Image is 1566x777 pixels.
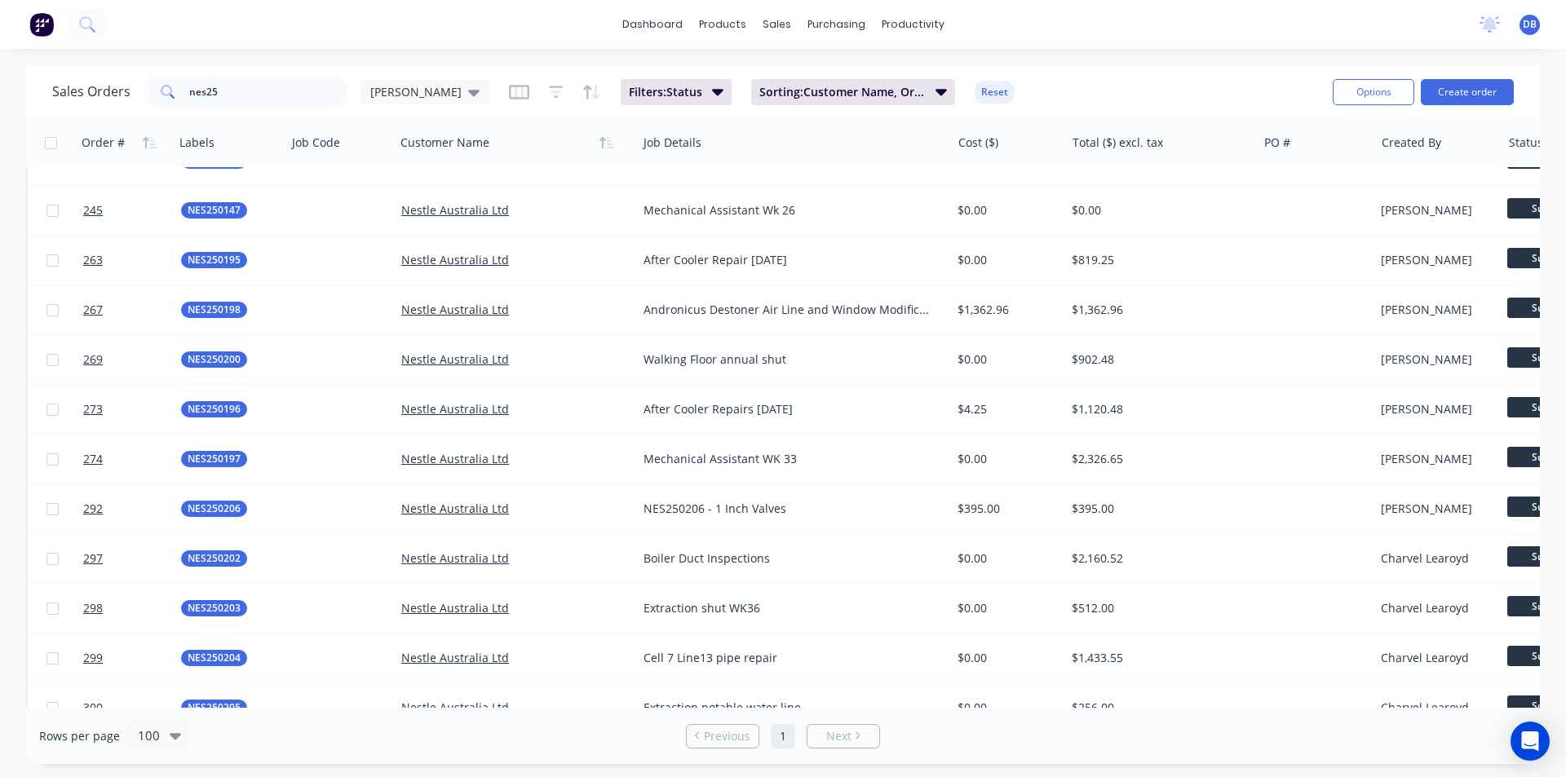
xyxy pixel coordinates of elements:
div: [PERSON_NAME] [1381,351,1489,368]
button: NES250195 [181,252,247,268]
button: NES250198 [181,302,247,318]
span: 300 [83,700,103,716]
div: $1,362.96 [958,302,1054,318]
a: 274 [83,435,181,483]
div: PO # [1264,135,1290,151]
div: Open Intercom Messenger [1511,722,1550,761]
div: [PERSON_NAME] [1381,302,1489,318]
a: Previous page [687,728,759,744]
a: 300 [83,683,181,732]
div: [PERSON_NAME] [1381,252,1489,268]
div: Boiler Duct Inspections [644,550,930,567]
span: NES250205 [188,700,241,716]
div: Customer Name [400,135,489,151]
div: Charvel Learoyd [1381,550,1489,567]
div: $0.00 [958,252,1054,268]
a: Nestle Australia Ltd [401,252,509,267]
div: $1,120.48 [1072,401,1241,417]
div: sales [754,12,799,37]
span: NES250206 [188,501,241,517]
button: Create order [1421,79,1514,105]
button: Filters:Status [621,79,732,105]
div: [PERSON_NAME] [1381,202,1489,219]
span: 245 [83,202,103,219]
div: $512.00 [1072,600,1241,616]
div: Walking Floor annual shut [644,351,930,368]
span: NES250202 [188,550,241,567]
span: NES250198 [188,302,241,318]
a: 273 [83,385,181,434]
a: Next page [807,728,879,744]
div: Labels [179,135,215,151]
a: 263 [83,236,181,285]
div: Extraction shut WK36 [644,600,930,616]
span: 298 [83,600,103,616]
a: 297 [83,534,181,583]
span: NES250203 [188,600,241,616]
a: 245 [83,186,181,235]
span: Next [826,728,852,744]
div: Total ($) excl. tax [1073,135,1163,151]
div: $0.00 [1072,202,1241,219]
button: NES250196 [181,401,247,417]
div: $395.00 [958,501,1054,517]
div: [PERSON_NAME] [1381,451,1489,467]
span: NES250204 [188,650,241,666]
span: NES250200 [188,351,241,368]
a: 267 [83,285,181,334]
div: Created By [1382,135,1441,151]
span: NES250197 [188,451,241,467]
a: Nestle Australia Ltd [401,302,509,317]
div: $0.00 [958,451,1054,467]
span: 299 [83,650,103,666]
button: Reset [975,81,1015,104]
span: 269 [83,351,103,368]
span: 274 [83,451,103,467]
div: products [691,12,754,37]
div: NES250206 - 1 Inch Valves [644,501,930,517]
button: NES250203 [181,600,247,616]
div: Order # [82,135,125,151]
span: DB [1523,17,1537,32]
div: $902.48 [1072,351,1241,368]
div: Charvel Learoyd [1381,600,1489,616]
button: NES250204 [181,650,247,666]
div: [PERSON_NAME] [1381,501,1489,517]
a: Nestle Australia Ltd [401,650,509,665]
div: Mechanical Assistant Wk 26 [644,202,930,219]
button: NES250206 [181,501,247,517]
span: 292 [83,501,103,517]
span: Filters: Status [629,84,702,100]
a: Nestle Australia Ltd [401,351,509,367]
a: Nestle Australia Ltd [401,600,509,616]
span: Sorting: Customer Name, Order # [759,84,926,100]
span: 273 [83,401,103,417]
a: Nestle Australia Ltd [401,401,509,417]
div: $819.25 [1072,252,1241,268]
span: 263 [83,252,103,268]
button: NES250205 [181,700,247,716]
span: Previous [704,728,750,744]
div: Charvel Learoyd [1381,650,1489,666]
div: Andronicus Destoner Air Line and Window Modifications [644,302,930,318]
div: $0.00 [958,650,1054,666]
span: NES250195 [188,252,241,268]
div: Job Code [292,135,340,151]
button: NES250147 [181,202,247,219]
button: Sorting:Customer Name, Order # [751,79,955,105]
a: Nestle Australia Ltd [401,501,509,516]
a: Nestle Australia Ltd [401,700,509,715]
span: [PERSON_NAME] [370,83,462,100]
div: $2,160.52 [1072,550,1241,567]
div: $0.00 [958,351,1054,368]
a: 299 [83,634,181,682]
a: dashboard [614,12,691,37]
div: $4.25 [958,401,1054,417]
div: Status [1509,135,1543,151]
a: 292 [83,484,181,533]
div: Cost ($) [958,135,998,151]
button: Options [1333,79,1414,105]
a: Nestle Australia Ltd [401,202,509,218]
div: $2,326.65 [1072,451,1241,467]
button: NES250200 [181,351,247,368]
